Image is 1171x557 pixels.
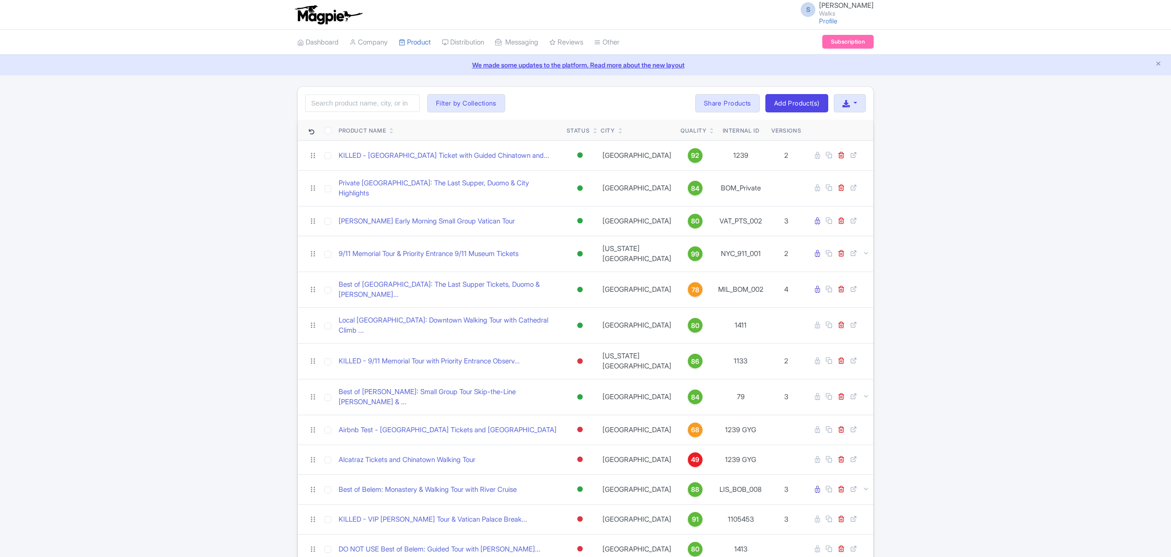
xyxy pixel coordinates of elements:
[680,390,710,404] a: 84
[784,285,788,294] span: 4
[691,392,699,402] span: 84
[822,35,874,49] a: Subscription
[819,17,837,25] a: Profile
[714,307,768,343] td: 1411
[714,474,768,504] td: LIS_BOB_008
[691,150,699,161] span: 92
[691,356,699,367] span: 86
[691,485,699,495] span: 88
[801,2,815,17] span: S
[714,170,768,206] td: BOM_Private
[339,544,541,555] a: DO NOT USE Best of Belem: Guided Tour with [PERSON_NAME]...
[597,307,677,343] td: [GEOGRAPHIC_DATA]
[305,95,420,112] input: Search product name, city, or interal id
[6,60,1165,70] a: We made some updates to the platform. Read more about the new layout
[399,30,431,55] a: Product
[597,415,677,445] td: [GEOGRAPHIC_DATA]
[601,127,614,135] div: City
[784,249,788,258] span: 2
[549,30,583,55] a: Reviews
[784,356,788,365] span: 2
[339,455,475,465] a: Alcatraz Tickets and Chinatown Walking Tour
[575,319,585,332] div: Active
[691,455,699,465] span: 49
[680,512,710,527] a: 91
[575,390,585,404] div: Active
[1155,59,1162,70] button: Close announcement
[691,249,699,259] span: 99
[714,415,768,445] td: 1239 GYG
[680,423,710,437] a: 68
[442,30,484,55] a: Distribution
[597,140,677,170] td: [GEOGRAPHIC_DATA]
[714,445,768,474] td: 1239 GYG
[339,127,386,135] div: Product Name
[680,452,710,467] a: 49
[575,542,585,556] div: Inactive
[784,151,788,160] span: 2
[819,1,874,10] span: [PERSON_NAME]
[575,149,585,162] div: Active
[339,315,559,336] a: Local [GEOGRAPHIC_DATA]: Downtown Walking Tour with Cathedral Climb ...
[597,379,677,415] td: [GEOGRAPHIC_DATA]
[680,181,710,195] a: 84
[597,272,677,307] td: [GEOGRAPHIC_DATA]
[575,483,585,496] div: Active
[339,178,559,199] a: Private [GEOGRAPHIC_DATA]: The Last Supper, Duomo & City Highlights
[339,249,519,259] a: 9/11 Memorial Tour & Priority Entrance 9/11 Museum Tickets
[714,272,768,307] td: MIL_BOM_002
[575,453,585,466] div: Inactive
[680,127,706,135] div: Quality
[339,279,559,300] a: Best of [GEOGRAPHIC_DATA]: The Last Supper Tickets, Duomo & [PERSON_NAME]...
[575,283,585,296] div: Active
[339,514,527,525] a: KILLED - VIP [PERSON_NAME] Tour & Vatican Palace Break...
[680,246,710,261] a: 99
[339,150,549,161] a: KILLED - [GEOGRAPHIC_DATA] Ticket with Guided Chinatown and...
[768,120,805,141] th: Versions
[691,321,699,331] span: 80
[495,30,538,55] a: Messaging
[567,127,590,135] div: Status
[680,354,710,368] a: 86
[339,356,520,367] a: KILLED - 9/11 Memorial Tour with Priority Entrance Observ...
[597,170,677,206] td: [GEOGRAPHIC_DATA]
[680,282,710,297] a: 78
[680,318,710,333] a: 80
[597,504,677,534] td: [GEOGRAPHIC_DATA]
[339,387,559,407] a: Best of [PERSON_NAME]: Small Group Tour Skip-the-Line [PERSON_NAME] & ...
[680,482,710,497] a: 88
[597,206,677,236] td: [GEOGRAPHIC_DATA]
[714,120,768,141] th: Internal ID
[680,214,710,228] a: 80
[691,184,699,194] span: 84
[339,485,517,495] a: Best of Belem: Monastery & Walking Tour with River Cruise
[784,485,788,494] span: 3
[692,514,699,524] span: 91
[691,544,699,554] span: 80
[691,285,699,295] span: 78
[680,148,710,163] a: 92
[714,206,768,236] td: VAT_PTS_002
[339,216,515,227] a: [PERSON_NAME] Early Morning Small Group Vatican Tour
[819,11,874,17] small: Walks
[695,94,760,112] a: Share Products
[714,140,768,170] td: 1239
[597,343,677,379] td: [US_STATE][GEOGRAPHIC_DATA]
[691,216,699,226] span: 80
[427,94,505,112] button: Filter by Collections
[784,392,788,401] span: 3
[714,236,768,272] td: NYC_911_001
[575,214,585,228] div: Active
[350,30,388,55] a: Company
[597,236,677,272] td: [US_STATE][GEOGRAPHIC_DATA]
[293,5,364,25] img: logo-ab69f6fb50320c5b225c76a69d11143b.png
[784,217,788,225] span: 3
[575,355,585,368] div: Inactive
[575,423,585,436] div: Inactive
[575,247,585,261] div: Active
[575,182,585,195] div: Active
[784,515,788,524] span: 3
[714,343,768,379] td: 1133
[714,379,768,415] td: 79
[339,425,557,435] a: Airbnb Test - [GEOGRAPHIC_DATA] Tickets and [GEOGRAPHIC_DATA]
